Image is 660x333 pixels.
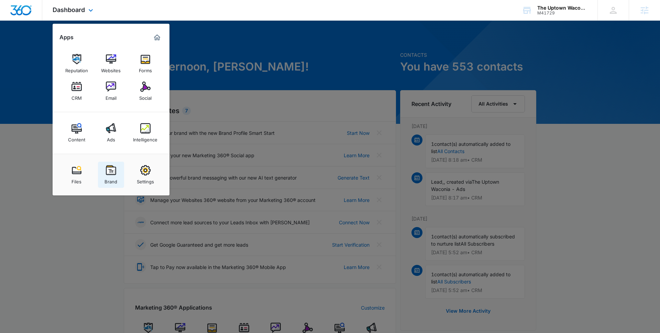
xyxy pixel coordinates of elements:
div: account id [537,11,587,15]
div: Websites [101,64,121,73]
div: Brand [104,175,117,184]
a: Email [98,78,124,104]
a: Reputation [64,51,90,77]
a: Websites [98,51,124,77]
a: Marketing 360® Dashboard [152,32,163,43]
div: Settings [137,175,154,184]
h2: Apps [59,34,74,41]
div: account name [537,5,587,11]
div: Content [68,133,85,142]
div: CRM [71,92,82,101]
a: CRM [64,78,90,104]
a: Settings [132,162,158,188]
a: Brand [98,162,124,188]
div: Files [71,175,81,184]
div: Forms [139,64,152,73]
a: Intelligence [132,120,158,146]
div: Social [139,92,152,101]
a: Files [64,162,90,188]
span: Dashboard [53,6,85,13]
a: Ads [98,120,124,146]
div: Intelligence [133,133,157,142]
a: Social [132,78,158,104]
div: Reputation [65,64,88,73]
div: Email [106,92,117,101]
div: Ads [107,133,115,142]
a: Forms [132,51,158,77]
a: Content [64,120,90,146]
